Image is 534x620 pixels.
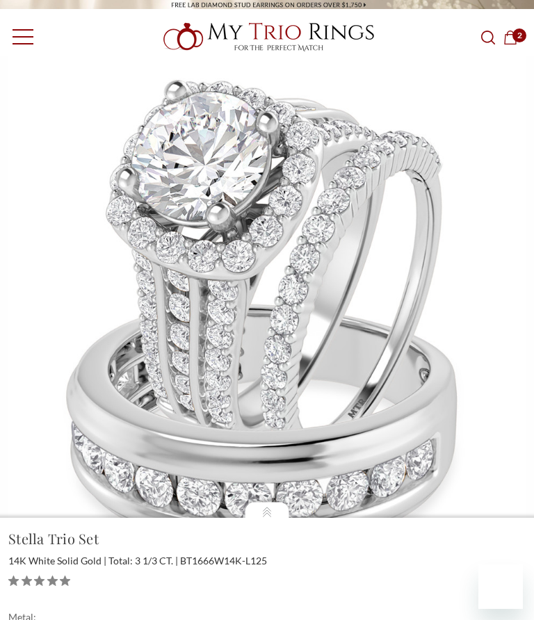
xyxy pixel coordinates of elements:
img: My Trio Rings [156,15,378,59]
span: 2 [512,28,526,42]
span: Toggle menu [13,36,33,38]
span: 14K White Solid Gold [8,555,106,566]
svg: Search [481,31,495,44]
img: Photo of Stella 3 1/3 ct tw. Lab Grown Round Solitaire Trio Set 14K White Gold [BT1666W-L125] [8,56,526,573]
a: My Trio Rings [133,17,400,56]
a: Cart with 0 items [503,28,526,45]
svg: cart.cart_preview [503,31,517,44]
button: Search [481,28,495,45]
h1: Stella Trio Set [8,528,99,549]
iframe: Button to launch messaging window [478,564,523,609]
